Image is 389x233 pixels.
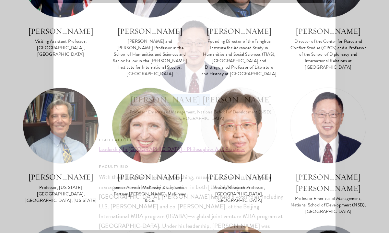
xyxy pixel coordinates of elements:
[156,16,233,94] img: John Zhuang Yang
[99,163,290,170] h5: FACULTY BIO
[99,146,245,153] a: Leadership In [GEOGRAPHIC_DATA] - Philosophies And Practices
[99,136,290,144] h5: Lead Faculty
[112,109,290,122] div: Professor Emeritus of Management, National School of Development (NSD), [GEOGRAPHIC_DATA]
[112,94,290,106] h2: [PERSON_NAME] [PERSON_NAME]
